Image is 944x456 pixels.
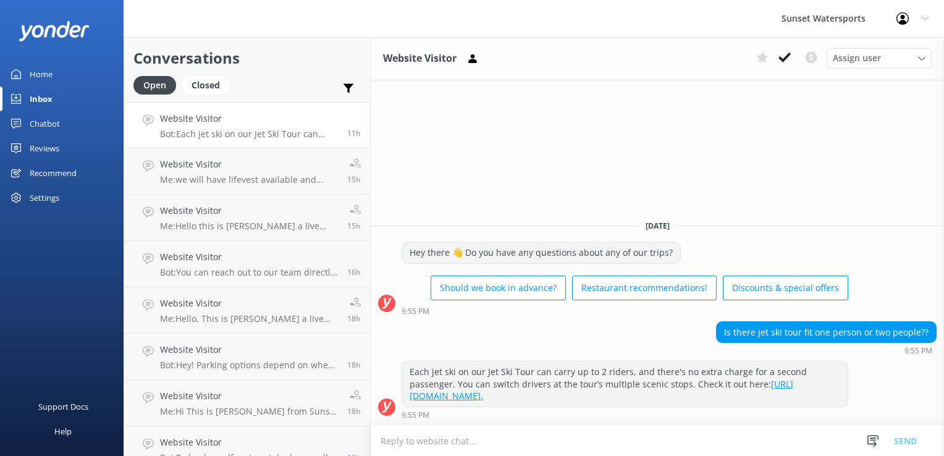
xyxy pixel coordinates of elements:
button: Discounts & special offers [723,276,848,300]
span: Sep 19 2025 03:58pm (UTC -05:00) America/Cancun [347,221,361,231]
h4: Website Visitor [160,343,338,357]
div: Recommend [30,161,77,185]
button: Should we book in advance? [431,276,566,300]
div: Settings [30,185,59,210]
strong: 9:55 PM [904,347,932,355]
div: Open [133,76,176,95]
div: Sep 19 2025 08:55pm (UTC -05:00) America/Cancun [402,306,848,315]
div: Home [30,62,53,87]
div: Closed [182,76,229,95]
p: Me: Hi This is [PERSON_NAME] from Sunset watersports live agent, March can tend to be some of the... [160,406,338,417]
h4: Website Visitor [160,389,338,403]
a: Website VisitorMe:Hello this is [PERSON_NAME] a live agent from [GEOGRAPHIC_DATA], the Sunset Sip... [124,195,370,241]
div: Support Docs [38,394,88,419]
div: Chatbot [30,111,60,136]
a: Closed [182,78,235,91]
h4: Website Visitor [160,250,338,264]
span: Assign user [833,51,881,65]
h4: Website Visitor [160,297,338,310]
div: Assign User [827,48,932,68]
a: Website VisitorMe:Hello, This is [PERSON_NAME] a live Sunset Watersports agent, have you booked y... [124,287,370,334]
div: Hey there 👋 Do you have any questions about any of our trips? [402,242,680,263]
p: Bot: You can reach out to our team directly at [PHONE_NUMBER] for immediate assistance. [160,267,338,278]
strong: 9:55 PM [402,308,429,315]
h4: Website Visitor [160,204,338,217]
h2: Conversations [133,46,361,70]
p: Bot: Hey! Parking options depend on where you're headed. For tours from [STREET_ADDRESS][PERSON_N... [160,360,338,371]
a: Website VisitorMe:we will have lifevest available and professional crew on board15h [124,148,370,195]
div: Is there jet ski tour fit one person or two people?? [717,322,936,343]
div: Sep 19 2025 08:55pm (UTC -05:00) America/Cancun [716,346,937,355]
span: Sep 19 2025 08:55pm (UTC -05:00) America/Cancun [347,128,361,138]
p: Me: we will have lifevest available and professional crew on board [160,174,338,185]
div: Each jet ski on our Jet Ski Tour can carry up to 2 riders, and there's no extra charge for a seco... [402,361,848,407]
a: Website VisitorBot:You can reach out to our team directly at [PHONE_NUMBER] for immediate assista... [124,241,370,287]
a: Open [133,78,182,91]
p: Me: Hello, This is [PERSON_NAME] a live Sunset Watersports agent, have you booked your trip with ... [160,313,338,324]
span: Sep 19 2025 01:30pm (UTC -05:00) America/Cancun [347,313,361,324]
span: [DATE] [638,221,677,231]
span: Sep 19 2025 04:07pm (UTC -05:00) America/Cancun [347,174,361,185]
div: Help [54,419,72,444]
a: Website VisitorBot:Each jet ski on our Jet Ski Tour can carry up to 2 riders, and there's no extr... [124,102,370,148]
div: Inbox [30,87,53,111]
p: Me: Hello this is [PERSON_NAME] a live agent from [GEOGRAPHIC_DATA], the Sunset Sip and Sail depa... [160,221,338,232]
h4: Website Visitor [160,436,338,449]
h4: Website Visitor [160,158,338,171]
div: Sep 19 2025 08:55pm (UTC -05:00) America/Cancun [402,410,848,419]
div: Reviews [30,136,59,161]
strong: 9:55 PM [402,412,429,419]
a: Website VisitorMe:Hi This is [PERSON_NAME] from Sunset watersports live agent, March can tend to ... [124,380,370,426]
span: Sep 19 2025 03:14pm (UTC -05:00) America/Cancun [347,267,361,277]
h4: Website Visitor [160,112,338,125]
span: Sep 19 2025 01:25pm (UTC -05:00) America/Cancun [347,360,361,370]
img: yonder-white-logo.png [19,21,90,41]
a: Website VisitorBot:Hey! Parking options depend on where you're headed. For tours from [STREET_ADD... [124,334,370,380]
a: [URL][DOMAIN_NAME]. [410,378,793,402]
p: Bot: Each jet ski on our Jet Ski Tour can carry up to 2 riders, and there's no extra charge for a... [160,129,338,140]
h3: Website Visitor [383,51,457,67]
span: Sep 19 2025 01:21pm (UTC -05:00) America/Cancun [347,406,361,416]
button: Restaurant recommendations! [572,276,717,300]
